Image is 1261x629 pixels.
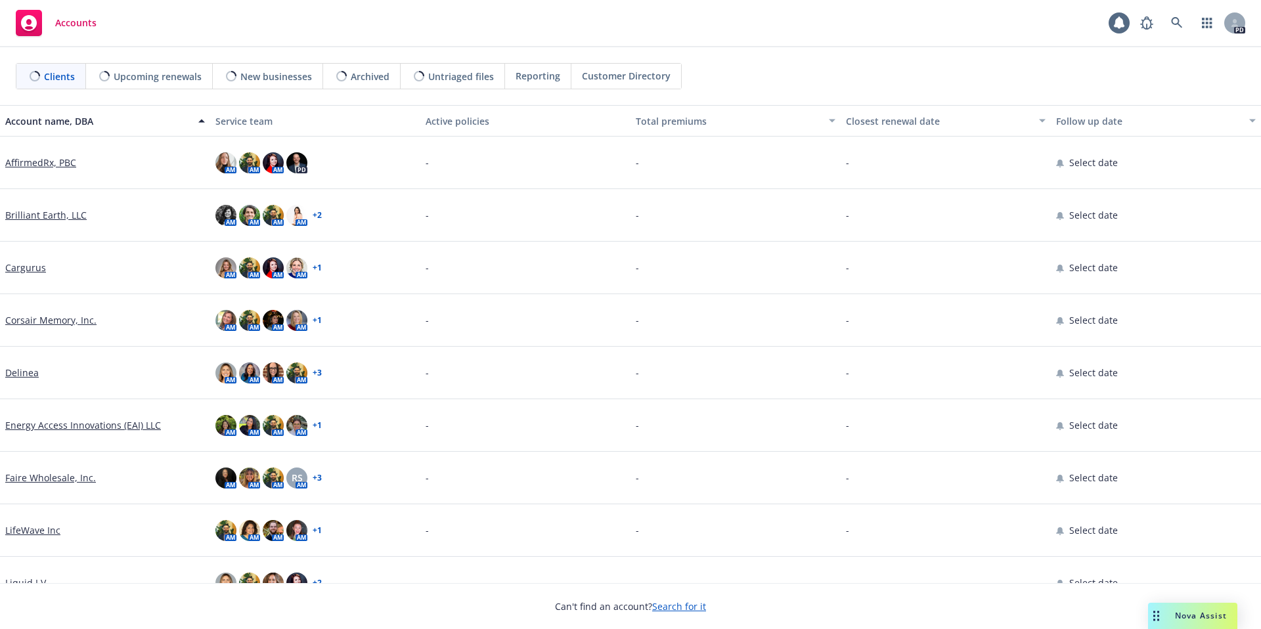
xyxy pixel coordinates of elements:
[5,156,76,169] a: AffirmedRx, PBC
[1069,313,1118,327] span: Select date
[420,105,630,137] button: Active policies
[292,471,303,485] span: RS
[286,415,307,436] img: photo
[286,520,307,541] img: photo
[239,467,260,488] img: photo
[426,366,429,380] span: -
[555,599,706,613] span: Can't find an account?
[1069,418,1118,432] span: Select date
[426,471,429,485] span: -
[313,579,322,587] a: + 2
[286,152,307,173] img: photo
[286,257,307,278] img: photo
[846,313,849,327] span: -
[5,523,60,537] a: LifeWave Inc
[846,418,849,432] span: -
[426,523,429,537] span: -
[426,313,429,327] span: -
[1175,610,1227,621] span: Nova Assist
[1148,603,1164,629] div: Drag to move
[636,208,639,222] span: -
[239,415,260,436] img: photo
[841,105,1051,137] button: Closest renewal date
[846,156,849,169] span: -
[55,18,97,28] span: Accounts
[313,316,322,324] a: + 1
[313,422,322,429] a: + 1
[630,105,841,137] button: Total premiums
[5,366,39,380] a: Delinea
[313,474,322,482] a: + 3
[1069,471,1118,485] span: Select date
[263,415,284,436] img: photo
[5,114,190,128] div: Account name, DBA
[215,205,236,226] img: photo
[1148,603,1237,629] button: Nova Assist
[5,471,96,485] a: Faire Wholesale, Inc.
[428,70,494,83] span: Untriaged files
[846,366,849,380] span: -
[652,600,706,613] a: Search for it
[1051,105,1261,137] button: Follow up date
[263,152,284,173] img: photo
[263,205,284,226] img: photo
[5,261,46,274] a: Cargurus
[1164,10,1190,36] a: Search
[114,70,202,83] span: Upcoming renewals
[1069,366,1118,380] span: Select date
[215,257,236,278] img: photo
[286,310,307,331] img: photo
[239,152,260,173] img: photo
[351,70,389,83] span: Archived
[263,467,284,488] img: photo
[313,264,322,272] a: + 1
[426,114,625,128] div: Active policies
[239,257,260,278] img: photo
[210,105,420,137] button: Service team
[11,5,102,41] a: Accounts
[313,527,322,534] a: + 1
[239,205,260,226] img: photo
[846,471,849,485] span: -
[846,208,849,222] span: -
[846,523,849,537] span: -
[636,418,639,432] span: -
[1134,10,1160,36] a: Report a Bug
[1069,576,1118,590] span: Select date
[636,313,639,327] span: -
[215,114,415,128] div: Service team
[5,418,161,432] a: Energy Access Innovations (EAI) LLC
[215,362,236,383] img: photo
[636,576,639,590] span: -
[516,69,560,83] span: Reporting
[1069,261,1118,274] span: Select date
[263,310,284,331] img: photo
[286,205,307,226] img: photo
[846,261,849,274] span: -
[215,415,236,436] img: photo
[313,369,322,377] a: + 3
[426,261,429,274] span: -
[239,520,260,541] img: photo
[636,366,639,380] span: -
[263,520,284,541] img: photo
[1069,156,1118,169] span: Select date
[426,418,429,432] span: -
[215,573,236,594] img: photo
[636,114,821,128] div: Total premiums
[636,523,639,537] span: -
[263,573,284,594] img: photo
[239,310,260,331] img: photo
[239,573,260,594] img: photo
[215,152,236,173] img: photo
[263,362,284,383] img: photo
[426,156,429,169] span: -
[1069,208,1118,222] span: Select date
[215,467,236,488] img: photo
[1069,523,1118,537] span: Select date
[636,156,639,169] span: -
[582,69,671,83] span: Customer Directory
[286,362,307,383] img: photo
[1056,114,1241,128] div: Follow up date
[286,573,307,594] img: photo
